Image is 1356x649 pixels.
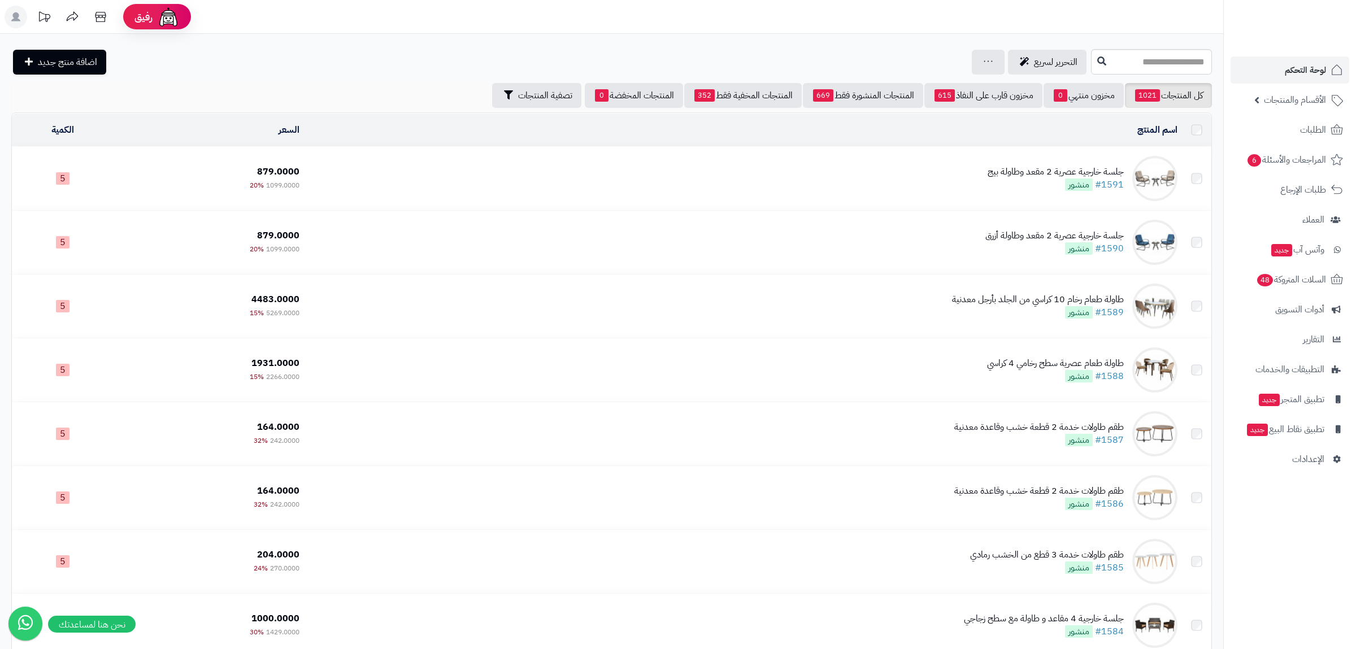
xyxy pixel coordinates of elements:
[1095,178,1124,191] a: #1591
[1132,475,1177,520] img: طقم طاولات خدمة 2 قطعة خشب وقاعدة معدنية
[1065,306,1093,319] span: منشور
[1279,31,1345,54] img: logo-2.png
[56,555,69,568] span: 5
[1132,603,1177,648] img: جلسة خارجية 4 مقاعد و طاولة مع سطح زجاجي
[1137,123,1177,137] a: اسم المنتج
[257,420,299,434] span: 164.0000
[250,180,264,190] span: 20%
[51,123,74,137] a: الكمية
[1258,391,1324,407] span: تطبيق المتجر
[954,421,1124,434] div: طقم طاولات خدمة 2 قطعة خشب وقاعدة معدنية
[157,6,180,28] img: ai-face.png
[1095,497,1124,511] a: #1586
[1231,296,1349,323] a: أدوات التسويق
[56,491,69,504] span: 5
[1095,433,1124,447] a: #1587
[813,89,833,102] span: 669
[1095,625,1124,638] a: #1584
[257,484,299,498] span: 164.0000
[1065,370,1093,382] span: منشور
[1132,284,1177,329] img: طاولة طعام رخام 10 كراسي من الجلد بأرجل معدنية
[684,83,802,108] a: المنتجات المخفية فقط352
[1125,83,1212,108] a: كل المنتجات1021
[1065,242,1093,255] span: منشور
[1259,394,1280,406] span: جديد
[1065,561,1093,574] span: منشور
[1292,451,1324,467] span: الإعدادات
[251,293,299,306] span: 4483.0000
[1231,446,1349,473] a: الإعدادات
[1132,156,1177,201] img: جلسة خارجية عصرية 2 مقعد وطاولة بيج
[30,6,58,31] a: تحديثات المنصة
[56,428,69,440] span: 5
[1095,561,1124,574] a: #1585
[492,83,581,108] button: تصفية المنتجات
[254,563,268,573] span: 24%
[1065,434,1093,446] span: منشور
[1132,539,1177,584] img: طقم طاولات خدمة 3 قطع من الخشب رمادي
[1246,421,1324,437] span: تطبيق نقاط البيع
[251,612,299,625] span: 1000.0000
[56,172,69,185] span: 5
[1300,122,1326,138] span: الطلبات
[1231,146,1349,173] a: المراجعات والأسئلة6
[250,244,264,254] span: 20%
[266,180,299,190] span: 1099.0000
[585,83,683,108] a: المنتجات المخفضة0
[935,89,955,102] span: 615
[1231,326,1349,353] a: التقارير
[694,89,715,102] span: 352
[1231,416,1349,443] a: تطبيق نقاط البيعجديد
[1132,411,1177,456] img: طقم طاولات خدمة 2 قطعة خشب وقاعدة معدنية
[1065,498,1093,510] span: منشور
[1231,206,1349,233] a: العملاء
[1285,62,1326,78] span: لوحة التحكم
[1132,220,1177,265] img: جلسة خارجية عصرية 2 مقعد وطاولة أزرق
[257,548,299,561] span: 204.0000
[952,293,1124,306] div: طاولة طعام رخام 10 كراسي من الجلد بأرجل معدنية
[1044,83,1124,108] a: مخزون منتهي0
[1034,55,1077,69] span: التحرير لسريع
[1231,116,1349,143] a: الطلبات
[1303,332,1324,347] span: التقارير
[970,548,1124,561] div: طقم طاولات خدمة 3 قطع من الخشب رمادي
[954,485,1124,498] div: طقم طاولات خدمة 2 قطعة خشب وقاعدة معدنية
[1270,242,1324,258] span: وآتس آب
[270,499,299,509] span: 242.0000
[1231,56,1349,84] a: لوحة التحكم
[803,83,923,108] a: المنتجات المنشورة فقط669
[254,499,268,509] span: 32%
[1302,212,1324,228] span: العملاء
[1135,89,1160,102] span: 1021
[1095,306,1124,319] a: #1589
[1280,182,1326,198] span: طلبات الإرجاع
[518,89,572,102] span: تصفية المنتجات
[1095,369,1124,383] a: #1588
[1065,178,1093,191] span: منشور
[964,612,1124,625] div: جلسة خارجية 4 مقاعد و طاولة مع سطح زجاجي
[251,356,299,370] span: 1931.0000
[1132,347,1177,393] img: طاولة طعام عصرية سطح رخامي 4 كراسي
[254,435,268,446] span: 32%
[250,308,264,318] span: 15%
[1054,89,1067,102] span: 0
[1246,152,1326,168] span: المراجعات والأسئلة
[270,435,299,446] span: 242.0000
[1275,302,1324,317] span: أدوات التسويق
[1231,266,1349,293] a: السلات المتروكة48
[257,229,299,242] span: 879.0000
[250,627,264,637] span: 30%
[56,364,69,376] span: 5
[987,357,1124,370] div: طاولة طعام عصرية سطح رخامي 4 كراسي
[1255,361,1324,377] span: التطبيقات والخدمات
[1248,154,1261,167] span: 6
[1095,242,1124,255] a: #1590
[270,563,299,573] span: 270.0000
[250,372,264,382] span: 15%
[279,123,299,137] a: السعر
[266,308,299,318] span: 5269.0000
[56,300,69,312] span: 5
[13,50,106,75] a: اضافة منتج جديد
[1231,236,1349,263] a: وآتس آبجديد
[266,627,299,637] span: 1429.0000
